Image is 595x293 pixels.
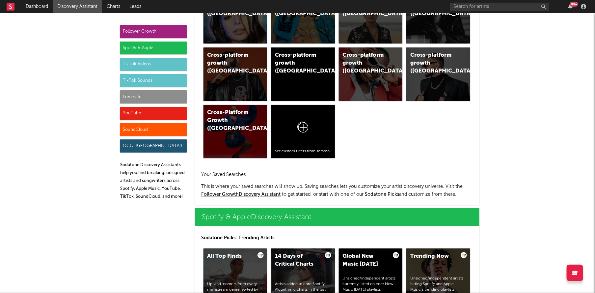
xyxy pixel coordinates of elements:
[207,109,252,132] div: Cross-Platform Growth ([GEOGRAPHIC_DATA])
[120,107,187,120] div: YouTube
[120,58,187,71] div: TikTok Videos
[343,252,388,268] div: Global New Music [DATE]
[271,47,335,101] a: Cross-platform growth ([GEOGRAPHIC_DATA]/[GEOGRAPHIC_DATA]/[GEOGRAPHIC_DATA])
[120,123,187,136] div: SoundCloud
[120,74,187,87] div: TikTok Sounds
[120,42,187,55] div: Spotify & Apple
[568,4,573,9] button: 99+
[410,252,455,260] div: Trending Now
[195,208,479,226] a: Spotify & AppleDiscovery Assistant
[203,47,267,101] a: Cross-platform growth ([GEOGRAPHIC_DATA])
[120,25,187,38] div: Follower Growth
[207,252,252,260] div: All Top Finds
[365,192,399,197] span: Sodatone Picks
[343,51,388,75] div: Cross-platform growth ([GEOGRAPHIC_DATA])
[203,105,267,158] a: Cross-Platform Growth ([GEOGRAPHIC_DATA])
[202,183,473,198] p: This is where your saved searches will show up. Saving searches lets you customize your artist di...
[570,2,578,7] div: 99 +
[406,47,470,101] a: Cross-platform growth ([GEOGRAPHIC_DATA])
[120,90,187,103] div: Luminate
[275,51,320,75] div: Cross-platform growth ([GEOGRAPHIC_DATA]/[GEOGRAPHIC_DATA]/[GEOGRAPHIC_DATA])
[450,3,549,11] input: Search for artists
[339,47,403,101] a: Cross-platform growth ([GEOGRAPHIC_DATA])
[207,51,252,75] div: Cross-platform growth ([GEOGRAPHIC_DATA])
[120,139,187,153] div: OCC ([GEOGRAPHIC_DATA])
[410,51,455,75] div: Cross-platform growth ([GEOGRAPHIC_DATA])
[121,161,187,201] p: Sodatone Discovery Assistants help you find breaking, unsigned artists and songwriters across Spo...
[271,105,335,158] a: Set custom filters from scratch.
[275,252,320,268] div: 14 Days of Critical Charts
[202,171,473,179] h2: Your Saved Searches
[202,192,281,197] a: Follower GrowthDiscovery Assistant
[275,149,331,154] div: Set custom filters from scratch.
[202,234,473,242] p: Sodatone Picks: Trending Artists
